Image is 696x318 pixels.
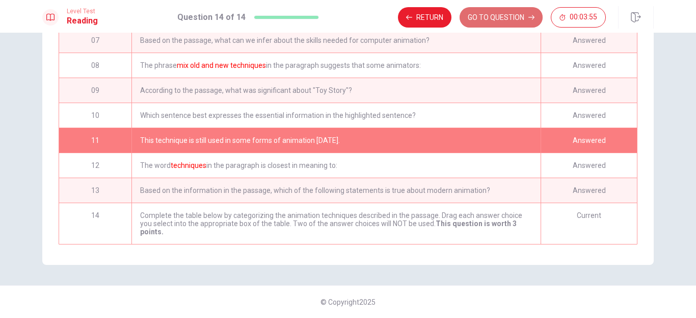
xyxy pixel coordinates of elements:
[177,61,266,69] font: mix old and new techniques
[398,7,451,28] button: Return
[59,128,131,153] div: 11
[131,128,541,153] div: This technique is still used in some forms of animation [DATE].
[131,203,541,244] div: Complete the table below by categorizing the animation techniques described in the passage. Drag ...
[131,78,541,103] div: According to the passage, what was significant about "Toy Story"?
[177,11,246,23] h1: Question 14 of 14
[541,153,637,178] div: Answered
[541,78,637,103] div: Answered
[541,103,637,128] div: Answered
[570,13,597,21] span: 00:03:55
[59,53,131,78] div: 08
[131,53,541,78] div: The phrase in the paragraph suggests that some animators:
[131,103,541,128] div: Which sentence best expresses the essential information in the highlighted sentence?
[171,161,206,169] font: techniques
[131,178,541,203] div: Based on the information in the passage, which of the following statements is true about modern a...
[541,53,637,78] div: Answered
[460,7,543,28] button: GO TO QUESTION
[131,153,541,178] div: The word in the paragraph is closest in meaning to:
[551,7,606,28] button: 00:03:55
[541,28,637,53] div: Answered
[59,78,131,103] div: 09
[320,298,376,306] span: © Copyright 2025
[67,8,98,15] span: Level Test
[67,15,98,27] h1: Reading
[59,153,131,178] div: 12
[59,203,131,244] div: 14
[140,219,517,236] b: This question is worth 3 points.
[541,178,637,203] div: Answered
[59,103,131,128] div: 10
[59,178,131,203] div: 13
[541,128,637,153] div: Answered
[541,203,637,244] div: Current
[59,28,131,53] div: 07
[131,28,541,53] div: Based on the passage, what can we infer about the skills needed for computer animation?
